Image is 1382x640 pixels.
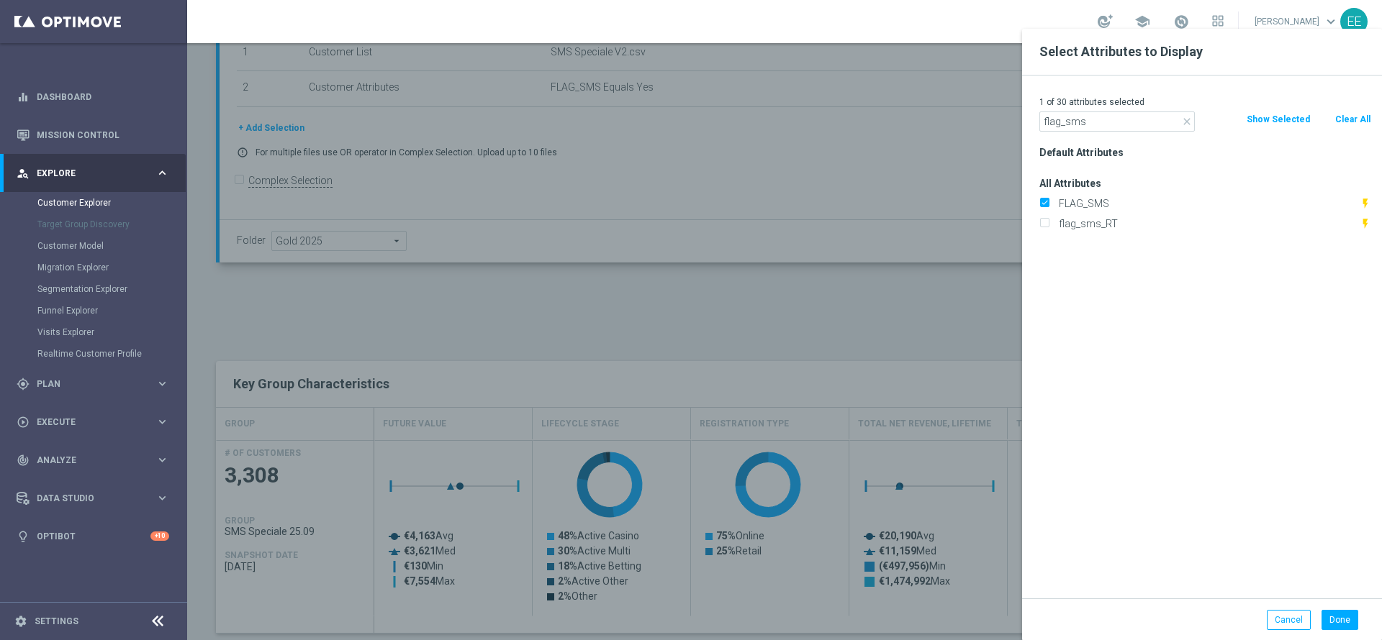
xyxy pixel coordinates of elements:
span: school [1134,14,1150,29]
p: 1 of 30 attributes selected [1039,96,1371,108]
div: +10 [150,531,169,541]
div: Funnel Explorer [37,300,186,321]
a: Funnel Explorer [37,305,150,316]
a: Settings [35,617,78,626]
button: Mission Control [16,129,170,141]
button: lightbulb Optibot +10 [16,531,170,542]
div: Visits Explorer [37,321,186,343]
i: keyboard_arrow_right [155,166,169,180]
i: keyboard_arrow_right [155,491,169,505]
button: equalizer Dashboard [16,91,170,103]
i: gps_fixed [17,378,30,390]
button: Data Studio keyboard_arrow_right [16,493,170,504]
div: Optibot [17,517,169,555]
a: [PERSON_NAME]keyboard_arrow_down [1253,11,1340,32]
button: Clear All [1334,111,1372,127]
button: gps_fixed Plan keyboard_arrow_right [16,378,170,390]
div: Mission Control [17,116,169,154]
a: Customer Explorer [37,197,150,209]
button: Cancel [1267,610,1311,630]
i: equalizer [17,91,30,104]
i: play_circle_outline [17,416,30,429]
i: This attribute is updated in realtime [1360,218,1371,229]
span: Plan [37,380,155,388]
div: Migration Explorer [37,257,186,278]
div: Explore [17,167,155,180]
button: track_changes Analyze keyboard_arrow_right [16,454,170,466]
a: Dashboard [37,78,169,116]
div: Dashboard [17,78,169,116]
i: track_changes [17,454,30,467]
h3: All Attributes [1039,177,1371,190]
a: Realtime Customer Profile [37,348,150,360]
i: keyboard_arrow_right [155,377,169,390]
i: This attribute is updated in realtime [1360,198,1371,209]
div: Data Studio [17,492,155,505]
button: person_search Explore keyboard_arrow_right [16,168,170,179]
span: Analyze [37,456,155,465]
a: Migration Explorer [37,262,150,273]
a: Segmentation Explorer [37,283,150,295]
div: EE [1340,8,1368,35]
span: keyboard_arrow_down [1323,14,1339,29]
div: Target Group Discovery [37,214,186,235]
div: Analyze [17,454,155,467]
i: close [1181,116,1193,127]
a: Customer Model [37,240,150,252]
h3: Default Attributes [1039,146,1371,159]
input: Search [1039,111,1195,132]
div: Plan [17,378,155,390]
span: Data Studio [37,494,155,503]
i: person_search [17,167,30,180]
h2: Select Attributes to Display [1039,43,1365,60]
i: lightbulb [17,530,30,543]
div: Segmentation Explorer [37,278,186,300]
button: Show Selected [1245,111,1311,127]
i: settings [14,615,27,628]
label: flag_sms_RT [1054,217,1360,230]
i: keyboard_arrow_right [155,453,169,467]
a: Mission Control [37,116,169,154]
button: Done [1322,610,1358,630]
span: Execute [37,418,155,426]
i: keyboard_arrow_right [155,415,169,429]
div: Realtime Customer Profile [37,343,186,365]
a: Optibot [37,517,150,555]
label: FLAG_SMS [1054,197,1360,210]
div: Customer Explorer [37,192,186,214]
a: Visits Explorer [37,326,150,338]
span: Explore [37,169,155,178]
div: Customer Model [37,235,186,257]
button: play_circle_outline Execute keyboard_arrow_right [16,416,170,428]
div: Execute [17,416,155,429]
